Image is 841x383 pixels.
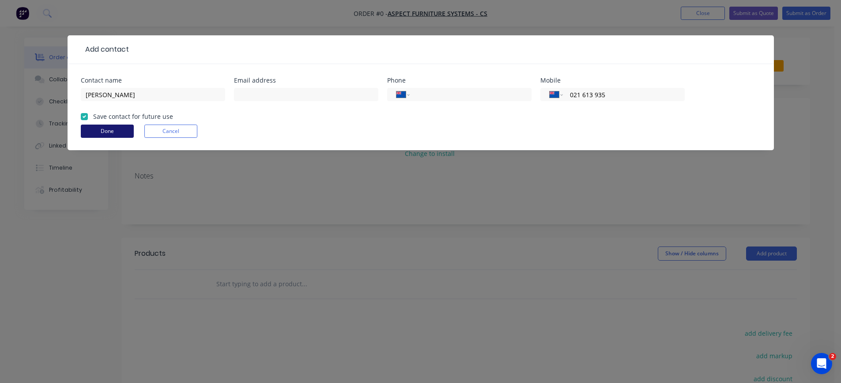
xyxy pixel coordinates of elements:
div: Phone [387,77,532,83]
button: Cancel [144,125,197,138]
span: 2 [829,353,836,360]
div: Mobile [540,77,685,83]
div: Add contact [81,44,129,55]
button: Done [81,125,134,138]
div: Contact name [81,77,225,83]
label: Save contact for future use [93,112,173,121]
iframe: Intercom live chat [811,353,832,374]
div: Email address [234,77,378,83]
